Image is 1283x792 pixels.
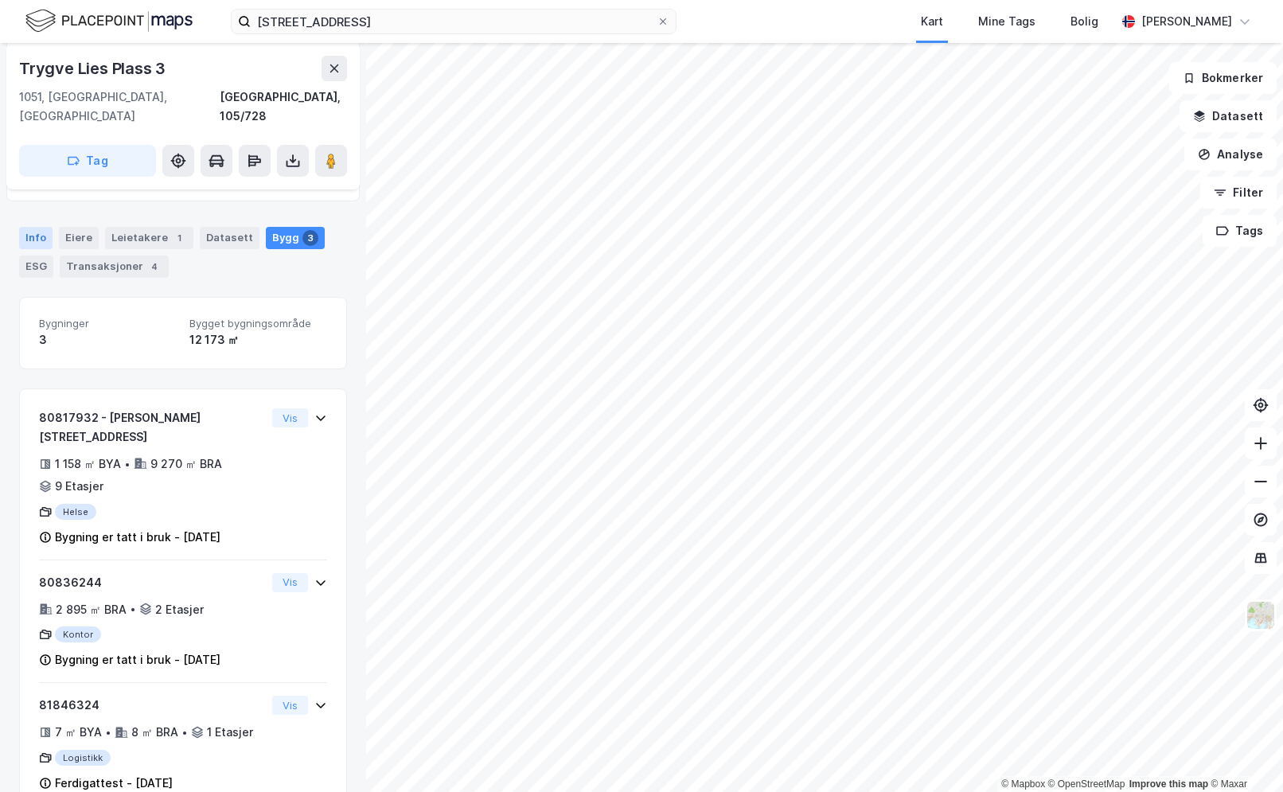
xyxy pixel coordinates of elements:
div: 1 158 ㎡ BYA [55,455,121,474]
div: 8 ㎡ BRA [131,723,178,742]
div: 80836244 [39,573,266,592]
button: Bokmerker [1169,62,1277,94]
div: 7 ㎡ BYA [55,723,102,742]
div: Info [19,227,53,249]
div: Trygve Lies Plass 3 [19,56,169,81]
div: Datasett [200,227,259,249]
div: 9 Etasjer [55,477,103,496]
input: Søk på adresse, matrikkel, gårdeiere, leietakere eller personer [251,10,657,33]
div: • [124,458,131,470]
div: Bygning er tatt i bruk - [DATE] [55,528,220,547]
a: OpenStreetMap [1048,778,1125,790]
div: Eiere [59,227,99,249]
img: Z [1246,600,1276,630]
button: Datasett [1180,100,1277,132]
button: Vis [272,573,308,592]
div: Transaksjoner [60,256,169,278]
div: • [105,726,111,739]
div: 3 [302,230,318,246]
div: Bygning er tatt i bruk - [DATE] [55,650,220,669]
span: Bygninger [39,317,177,330]
button: Vis [272,696,308,715]
span: Bygget bygningsområde [189,317,327,330]
button: Tags [1203,215,1277,247]
button: Filter [1200,177,1277,209]
div: 2 Etasjer [155,600,204,619]
div: • [130,603,136,615]
div: 4 [146,259,162,275]
button: Analyse [1184,139,1277,170]
div: 3 [39,330,177,349]
div: [PERSON_NAME] [1141,12,1232,31]
div: 81846324 [39,696,266,715]
a: Improve this map [1129,778,1208,790]
div: 1 Etasjer [207,723,253,742]
div: 1 [171,230,187,246]
a: Mapbox [1001,778,1045,790]
button: Tag [19,145,156,177]
div: [GEOGRAPHIC_DATA], 105/728 [220,88,347,126]
div: • [181,726,188,739]
div: Kontrollprogram for chat [1203,716,1283,792]
iframe: Chat Widget [1203,716,1283,792]
div: 9 270 ㎡ BRA [150,455,222,474]
div: 1051, [GEOGRAPHIC_DATA], [GEOGRAPHIC_DATA] [19,88,220,126]
div: 12 173 ㎡ [189,330,327,349]
div: Kart [921,12,943,31]
div: ESG [19,256,53,278]
div: Bolig [1070,12,1098,31]
button: Vis [272,408,308,427]
div: Bygg [266,227,325,249]
div: Leietakere [105,227,193,249]
div: 80817932 - [PERSON_NAME][STREET_ADDRESS] [39,408,266,447]
img: logo.f888ab2527a4732fd821a326f86c7f29.svg [25,7,193,35]
div: Mine Tags [978,12,1035,31]
div: 2 895 ㎡ BRA [56,600,127,619]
